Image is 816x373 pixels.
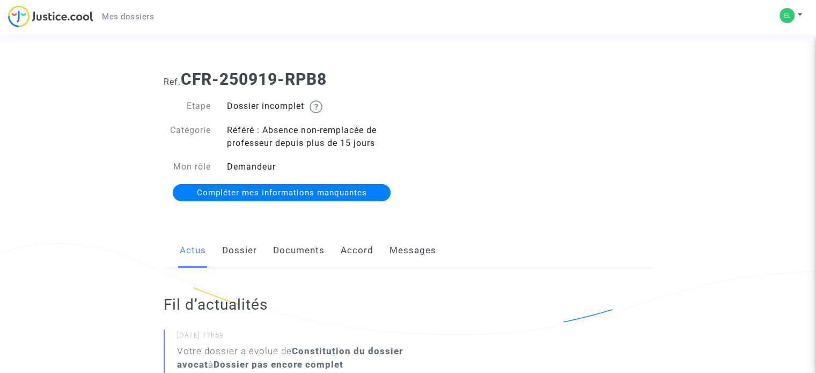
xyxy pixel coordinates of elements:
div: Demandeur [219,160,408,173]
span: Ref. [164,77,181,87]
h2: Fil d’actualités [164,295,457,314]
small: [DATE] 17h59 [177,331,457,345]
a: Dossier [222,233,257,268]
a: Messages [389,233,436,268]
b: Dossier pas encore complet [214,359,343,370]
img: jc-logo.svg [8,5,93,27]
div: Etape [156,100,219,113]
a: Mes dossiers [93,9,163,25]
img: help.svg [310,100,322,113]
img: 526104d3d597277c126ee21defc6bd5c [780,8,795,23]
b: CFR-250919-RPB8 [181,70,327,89]
div: Dossier incomplet [219,100,408,113]
a: Actus [180,233,206,268]
div: Votre dossier a évolué de à [177,345,457,371]
b: Constitution du dossier avocat [177,346,403,370]
div: Mon rôle [156,160,219,173]
div: Catégorie [156,124,219,150]
span: Compléter mes informations manquantes [197,188,367,198]
div: Référé : Absence non-remplacée de professeur depuis plus de 15 jours [219,124,408,150]
a: Accord [341,233,373,268]
a: Documents [273,233,325,268]
span: Mes dossiers [102,12,154,21]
